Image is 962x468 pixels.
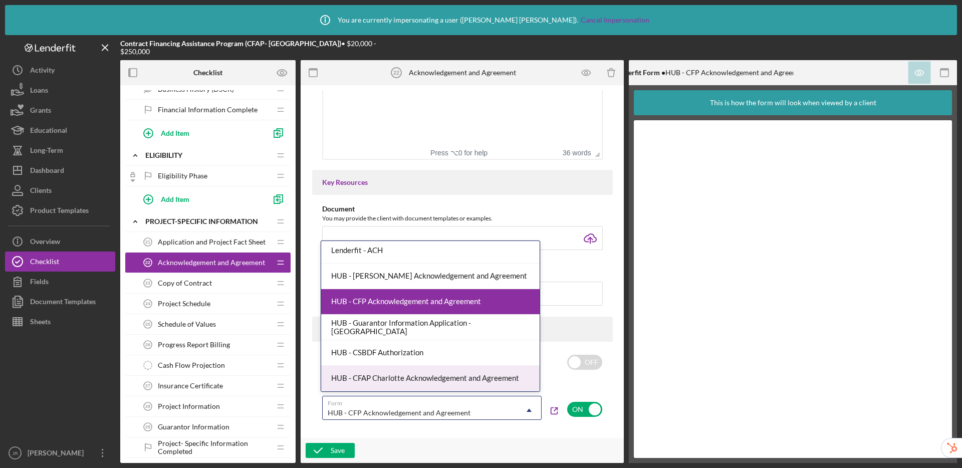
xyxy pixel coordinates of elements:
span: Copy of Contract [158,279,212,287]
b: Lenderfit Form • [613,68,665,77]
tspan: 25 [145,322,150,327]
div: Eligibility [145,151,271,159]
b: Checklist [193,69,222,77]
button: JR[PERSON_NAME] [5,443,115,463]
div: Press the Up and Down arrow keys to resize the editor. [591,146,602,159]
button: Add Item [135,189,266,209]
tspan: 29 [145,424,150,429]
span: Project Schedule [158,300,210,308]
span: Progress Report Billing [158,341,230,349]
iframe: Lenderfit form [644,130,943,448]
div: Sheets [30,312,51,334]
span: Financial Information Complete [158,106,258,114]
span: Schedule of Values [158,320,216,328]
span: Application and Project Fact Sheet [158,238,266,246]
tspan: 23 [145,281,150,286]
div: You may provide the client with document templates or examples. [322,213,603,223]
tspan: 27 [145,383,150,388]
tspan: 26 [145,342,150,347]
div: Key Resources [322,178,603,186]
div: Lenderfit - ACH [321,238,540,264]
a: Cancel Impersonation [581,16,649,24]
div: Press ⌥0 for help [415,149,503,157]
button: Save [306,443,355,458]
div: HUB - [PERSON_NAME] Acknowledgement and Agreement [321,264,540,289]
div: Acknowledgement and Agreement [409,69,516,77]
tspan: 24 [145,301,150,306]
div: • $20,000 - $250,000 [120,40,399,56]
div: Save [331,443,345,458]
b: Contract Financing Assistance Program (CFAP- [GEOGRAPHIC_DATA]) [120,39,341,48]
button: Sheets [5,312,115,332]
span: Cash Flow Projection [158,361,225,369]
tspan: 22 [393,70,399,76]
div: Document [322,205,603,213]
tspan: 28 [145,404,150,409]
div: This is how the form will look when viewed by a client [710,90,876,115]
text: JR [12,450,18,456]
div: HUB - CFP Acknowledgement and Agreement [321,289,540,315]
div: You are currently impersonating a user ( [PERSON_NAME] [PERSON_NAME] ). [313,8,649,33]
span: Eligibility Phase [158,172,207,180]
span: Project- Specific Information Completed [158,439,271,455]
div: Project-Specific Information [145,217,271,225]
tspan: 22 [145,260,150,265]
span: Insurance Certificate [158,382,223,390]
div: HUB - Guarantor Information Application - [GEOGRAPHIC_DATA] [321,315,540,340]
span: Project Information [158,402,220,410]
div: [PERSON_NAME] [25,443,90,465]
span: Acknowledgement and Agreement [158,259,265,267]
div: Add Item [161,189,189,208]
div: Add Item [161,123,189,142]
div: HUB - CFP Acknowledgement and Agreement [328,409,470,417]
div: HUB - CSBDF Authorization [321,340,540,366]
div: HUB - CFAP Charlotte Acknowledgement and Agreement [321,366,540,391]
iframe: Rich Text Area [323,34,602,146]
button: Add Item [135,123,266,143]
tspan: 21 [145,240,150,245]
span: Guarantor Information [158,423,229,431]
div: HUB - CFP Acknowledgement and Agreement [613,69,808,77]
button: 36 words [563,149,591,157]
